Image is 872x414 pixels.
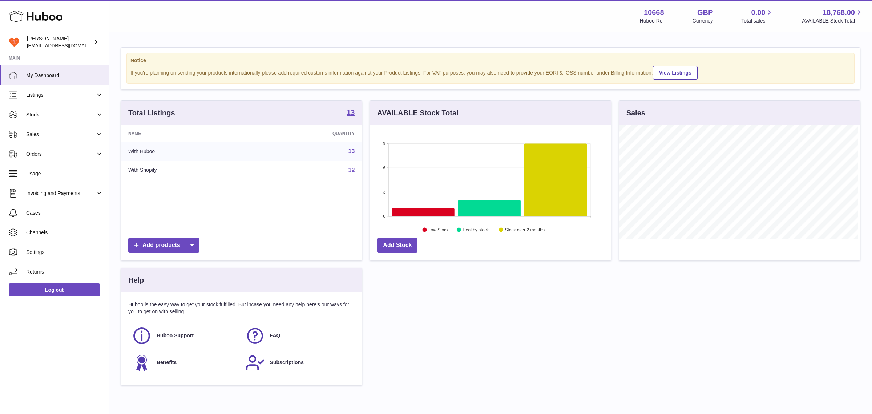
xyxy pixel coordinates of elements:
[26,92,96,99] span: Listings
[26,210,103,216] span: Cases
[626,108,645,118] h3: Sales
[26,170,103,177] span: Usage
[383,141,385,146] text: 9
[9,37,20,48] img: internalAdmin-10668@internal.huboo.com
[505,227,545,232] text: Stock over 2 months
[348,148,355,154] a: 13
[26,229,103,236] span: Channels
[128,238,199,253] a: Add products
[383,190,385,194] text: 3
[463,227,489,232] text: Healthy stock
[128,108,175,118] h3: Total Listings
[640,17,664,24] div: Huboo Ref
[348,167,355,173] a: 12
[697,8,713,17] strong: GBP
[121,142,251,161] td: With Huboo
[245,326,351,346] a: FAQ
[383,166,385,170] text: 6
[157,359,177,366] span: Benefits
[27,43,107,48] span: [EMAIL_ADDRESS][DOMAIN_NAME]
[157,332,194,339] span: Huboo Support
[802,17,863,24] span: AVAILABLE Stock Total
[27,35,92,49] div: [PERSON_NAME]
[130,57,851,64] strong: Notice
[26,268,103,275] span: Returns
[9,283,100,296] a: Log out
[132,326,238,346] a: Huboo Support
[26,190,96,197] span: Invoicing and Payments
[347,109,355,118] a: 13
[751,8,766,17] span: 0.00
[245,353,351,373] a: Subscriptions
[130,65,851,80] div: If you're planning on sending your products internationally please add required customs informati...
[26,249,103,256] span: Settings
[741,8,774,24] a: 0.00 Total sales
[377,238,417,253] a: Add Stock
[121,161,251,180] td: With Shopify
[383,214,385,218] text: 0
[128,301,355,315] p: Huboo is the easy way to get your stock fulfilled. But incase you need any help here's our ways f...
[26,111,96,118] span: Stock
[121,125,251,142] th: Name
[644,8,664,17] strong: 10668
[428,227,449,232] text: Low Stock
[347,109,355,116] strong: 13
[270,359,304,366] span: Subscriptions
[653,66,698,80] a: View Listings
[128,275,144,285] h3: Help
[26,151,96,158] span: Orders
[823,8,855,17] span: 18,768.00
[693,17,713,24] div: Currency
[26,131,96,138] span: Sales
[802,8,863,24] a: 18,768.00 AVAILABLE Stock Total
[132,353,238,373] a: Benefits
[377,108,458,118] h3: AVAILABLE Stock Total
[26,72,103,79] span: My Dashboard
[251,125,362,142] th: Quantity
[270,332,280,339] span: FAQ
[741,17,774,24] span: Total sales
